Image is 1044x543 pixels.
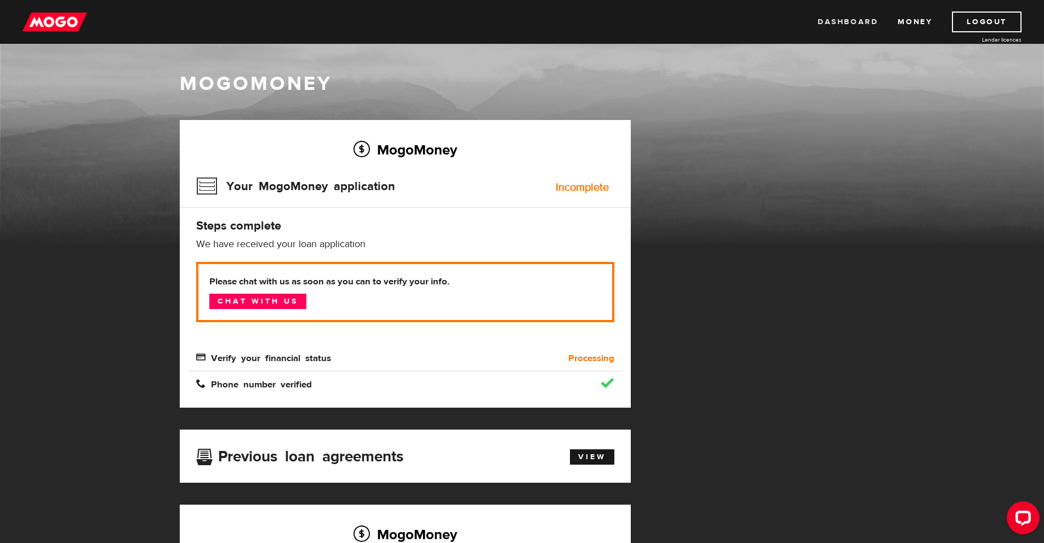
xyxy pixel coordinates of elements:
[939,36,1022,44] a: Lender licences
[196,238,614,251] p: We have received your loan application
[22,12,87,32] img: mogo_logo-11ee424be714fa7cbb0f0f49df9e16ec.png
[180,72,865,95] h1: MogoMoney
[196,379,312,388] span: Phone number verified
[998,497,1044,543] iframe: LiveChat chat widget
[209,275,601,288] b: Please chat with us as soon as you can to verify your info.
[818,12,878,32] a: Dashboard
[952,12,1022,32] a: Logout
[556,182,609,193] div: Incomplete
[568,352,614,365] b: Processing
[898,12,932,32] a: Money
[196,448,403,462] h3: Previous loan agreements
[196,218,614,233] h4: Steps complete
[209,294,306,309] a: Chat with us
[570,449,614,465] a: View
[196,352,331,362] span: Verify your financial status
[196,172,395,201] h3: Your MogoMoney application
[196,138,614,161] h2: MogoMoney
